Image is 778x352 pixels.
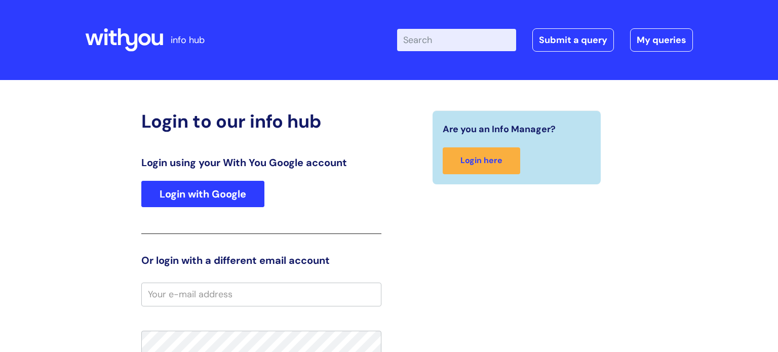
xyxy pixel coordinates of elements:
input: Your e-mail address [141,283,381,306]
a: My queries [630,28,693,52]
h2: Login to our info hub [141,110,381,132]
a: Submit a query [532,28,614,52]
input: Search [397,29,516,51]
span: Are you an Info Manager? [443,121,556,137]
h3: Login using your With You Google account [141,157,381,169]
p: info hub [171,32,205,48]
a: Login here [443,147,520,174]
a: Login with Google [141,181,264,207]
h3: Or login with a different email account [141,254,381,266]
